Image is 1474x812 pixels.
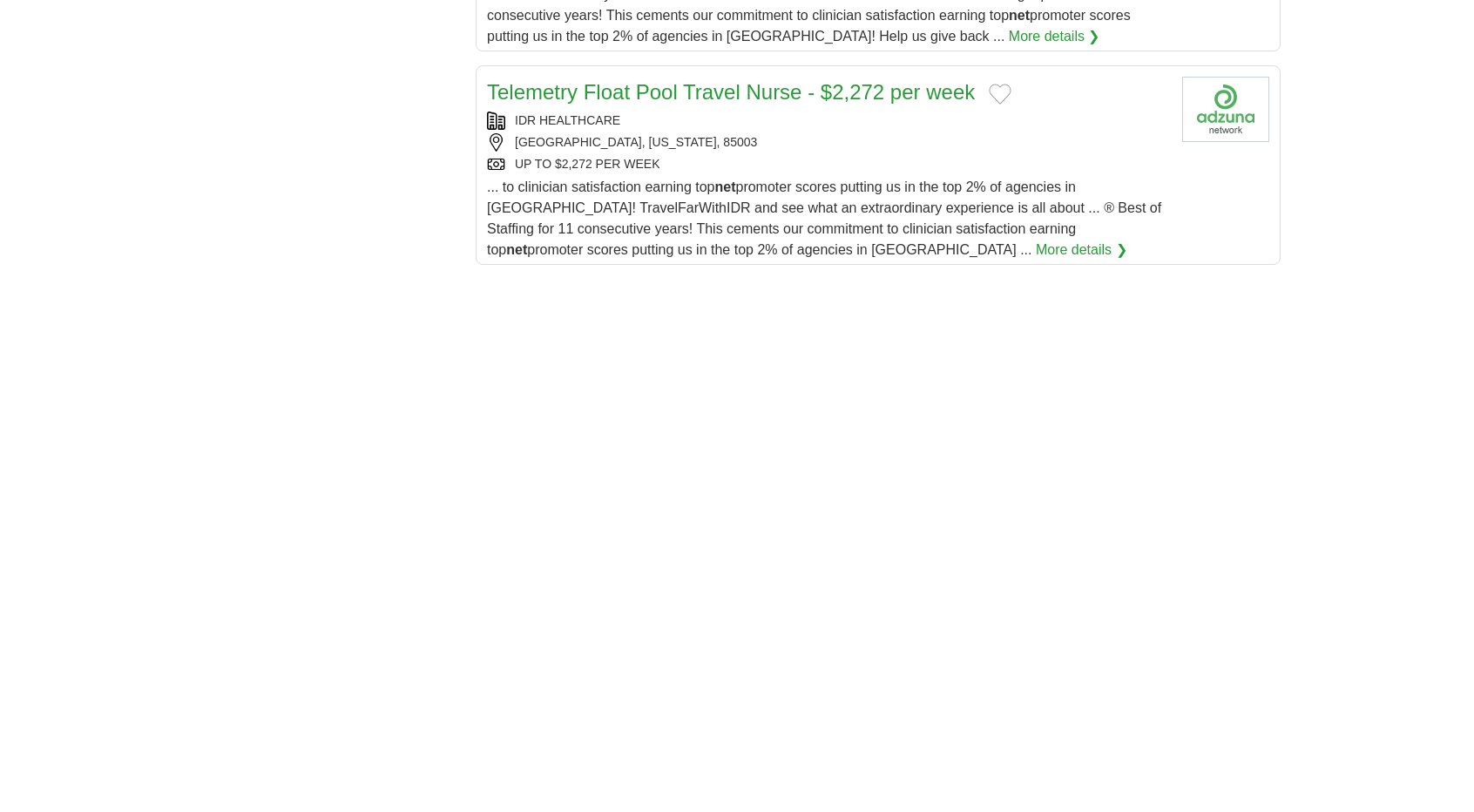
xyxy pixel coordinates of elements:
[989,84,1011,105] button: Add to favorite jobs
[1009,8,1030,23] strong: net
[487,155,1168,173] div: UP TO $2,272 PER WEEK
[487,133,1168,152] div: [GEOGRAPHIC_DATA], [US_STATE], 85003
[487,80,975,104] a: Telemetry Float Pool Travel Nurse - $2,272 per week
[1009,26,1100,47] a: More details ❯
[714,179,735,194] strong: net
[1182,77,1269,142] img: Company logo
[506,242,527,257] strong: net
[487,112,1168,130] div: IDR HEALTHCARE
[1036,240,1127,261] a: More details ❯
[487,179,1161,257] span: ... to clinician satisfaction earning top promoter scores putting us in the top 2% of agencies in...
